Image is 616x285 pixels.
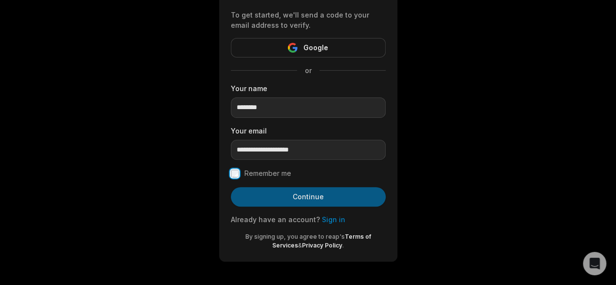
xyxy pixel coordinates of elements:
span: Already have an account? [231,215,320,224]
a: Privacy Policy [302,242,342,249]
span: . [342,242,344,249]
span: Google [303,42,328,54]
div: Open Intercom Messenger [583,252,606,275]
span: or [297,65,319,76]
label: Your name [231,83,386,94]
a: Sign in [322,215,345,224]
a: Terms of Services [272,233,371,249]
button: Continue [231,187,386,207]
span: & [298,242,302,249]
label: Remember me [244,168,291,179]
span: By signing up, you agree to reap's [245,233,345,240]
button: Google [231,38,386,57]
div: To get started, we'll send a code to your email address to verify. [231,10,386,30]
label: Your email [231,126,386,136]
